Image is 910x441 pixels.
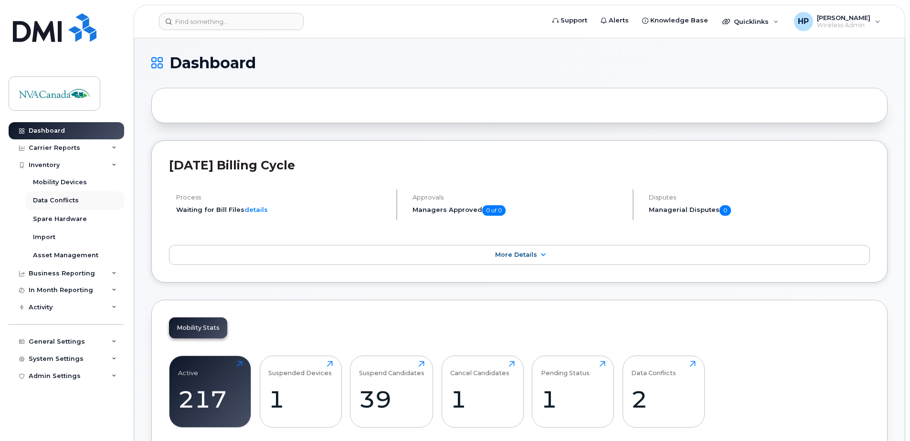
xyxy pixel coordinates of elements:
[631,361,696,422] a: Data Conflicts2
[268,361,332,377] div: Suspended Devices
[541,385,605,413] div: 1
[450,361,509,377] div: Cancel Candidates
[541,361,590,377] div: Pending Status
[450,385,515,413] div: 1
[450,361,515,422] a: Cancel Candidates1
[359,361,424,422] a: Suspend Candidates39
[176,205,388,214] li: Waiting for Bill Files
[413,194,624,201] h4: Approvals
[169,56,256,70] span: Dashboard
[178,361,243,422] a: Active217
[649,205,870,216] h5: Managerial Disputes
[178,385,243,413] div: 217
[244,206,268,213] a: details
[359,361,424,377] div: Suspend Candidates
[359,385,424,413] div: 39
[631,385,696,413] div: 2
[482,205,506,216] span: 0 of 0
[176,194,388,201] h4: Process
[268,361,333,422] a: Suspended Devices1
[169,158,870,172] h2: [DATE] Billing Cycle
[268,385,333,413] div: 1
[541,361,605,422] a: Pending Status1
[720,205,731,216] span: 0
[495,251,537,258] span: More Details
[649,194,870,201] h4: Disputes
[413,205,624,216] h5: Managers Approved
[178,361,198,377] div: Active
[631,361,676,377] div: Data Conflicts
